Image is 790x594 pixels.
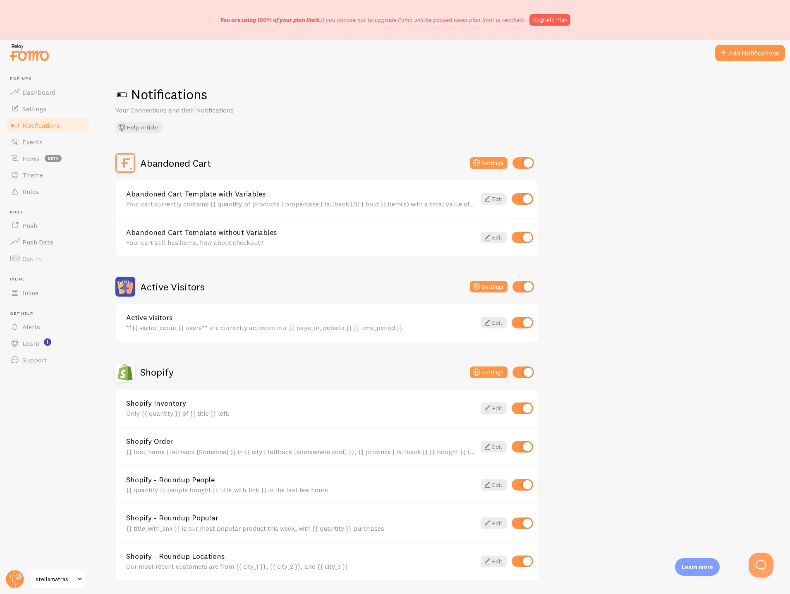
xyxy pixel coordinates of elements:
a: Inline [5,285,90,301]
p: Your Connections and their Notifications [115,105,314,115]
a: Learn [5,335,90,352]
a: Flows beta [5,150,90,167]
img: fomo-relay-logo-orange.svg [9,42,50,63]
span: Push [22,221,37,230]
a: Edit [481,441,507,453]
p: If you choose not to upgrade Fomo will be paused when plan limit is reached. [220,16,524,24]
a: Notifications [5,117,90,134]
span: Events [22,138,43,146]
div: Only {{ quantity }} of {{ title }} left! [126,410,476,417]
a: Opt-In [5,250,90,267]
a: Edit [481,232,507,243]
a: Push [5,217,90,234]
span: Learn [22,339,39,347]
div: Learn more [675,558,720,576]
button: Settings [470,366,508,378]
span: Rules [22,187,39,196]
div: {{ first_name | fallback [Someone] }} in {{ city | fallback [somewhere cool] }}, {{ province | fa... [126,448,476,455]
span: Inline [10,277,90,282]
div: Your cart still has items, how about checkout? [126,239,476,246]
div: **{{ visitor_count }} users** are currently active on our {{ page_or_website }} {{ time_period }} [126,324,476,331]
button: Help Article [115,122,162,133]
a: Shopify - Roundup Locations [126,553,476,560]
div: Your cart currently contains {{ quantity_of_products | propercase | fallback [0] | bold }} item(s... [126,200,476,208]
iframe: Help Scout Beacon - Open [749,553,773,577]
span: Inline [22,289,38,297]
div: Our most recent customers are from {{ city_1 }}, {{ city_2 }}, and {{ city_3 }} [126,563,476,570]
img: Active Visitors [115,277,135,297]
span: Get Help [10,311,90,316]
a: Edit [481,402,507,414]
a: Edit [481,556,507,567]
h2: Active Visitors [140,280,205,293]
span: Pop-ups [10,76,90,81]
a: Shopify Order [126,438,476,445]
a: Shopify - Roundup Popular [126,514,476,522]
span: beta [45,155,62,162]
a: Abandoned Cart Template with Variables [126,190,476,198]
button: Settings [470,157,508,169]
span: stellamatras [36,574,75,584]
p: Learn more [682,563,713,571]
a: Shopify - Roundup People [126,476,476,484]
a: Events [5,134,90,150]
h2: Shopify [140,366,174,378]
span: Push [10,210,90,215]
span: Notifications [22,121,60,129]
span: Theme [22,171,43,179]
a: Alerts [5,319,90,335]
a: stellamatras [30,569,86,589]
span: Support [22,356,47,364]
button: Settings [470,281,508,292]
img: Shopify [115,362,135,382]
div: {{ title_with_link }} is our most popular product this week, with {{ quantity }} purchases [126,525,476,532]
span: Settings [22,105,46,113]
span: Push Data [22,238,53,246]
span: You are using 100% of your plan limit. [220,16,321,24]
a: Active visitors [126,314,476,321]
a: Settings [5,101,90,117]
a: Push Data [5,234,90,250]
a: Abandoned Cart Template without Variables [126,229,476,236]
span: Alerts [22,323,40,331]
div: {{ quantity }} people bought {{ title_with_link }} in the last few hours [126,486,476,493]
a: Support [5,352,90,368]
a: Theme [5,167,90,183]
span: Flows [22,154,40,163]
a: Edit [481,479,507,491]
a: Rules [5,183,90,200]
a: Upgrade Plan [529,14,570,26]
h1: Notifications [115,86,770,103]
svg: <p>Watch New Feature Tutorials!</p> [44,338,51,346]
a: Edit [481,517,507,529]
span: Opt-In [22,254,42,263]
span: Dashboard [22,88,55,96]
a: Edit [481,317,507,328]
img: Abandoned Cart [115,153,135,173]
a: Shopify Inventory [126,400,476,407]
h2: Abandoned Cart [140,157,211,170]
a: Edit [481,193,507,205]
a: Dashboard [5,84,90,101]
